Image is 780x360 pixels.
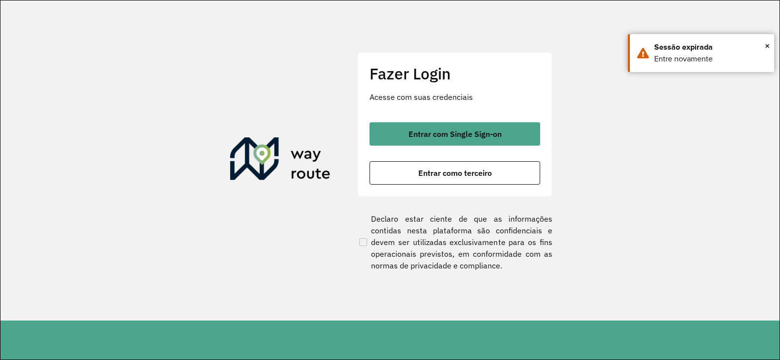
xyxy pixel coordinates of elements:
[765,38,770,53] span: ×
[370,64,540,83] h2: Fazer Login
[370,91,540,103] p: Acesse com suas credenciais
[370,161,540,185] button: button
[357,213,552,271] label: Declaro estar ciente de que as informações contidas nesta plataforma são confidenciais e devem se...
[654,41,767,53] div: Sessão expirada
[230,137,331,184] img: Roteirizador AmbevTech
[765,38,770,53] button: Close
[370,122,540,146] button: button
[654,53,767,65] div: Entre novamente
[409,130,502,138] span: Entrar com Single Sign-on
[418,169,492,177] span: Entrar como terceiro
